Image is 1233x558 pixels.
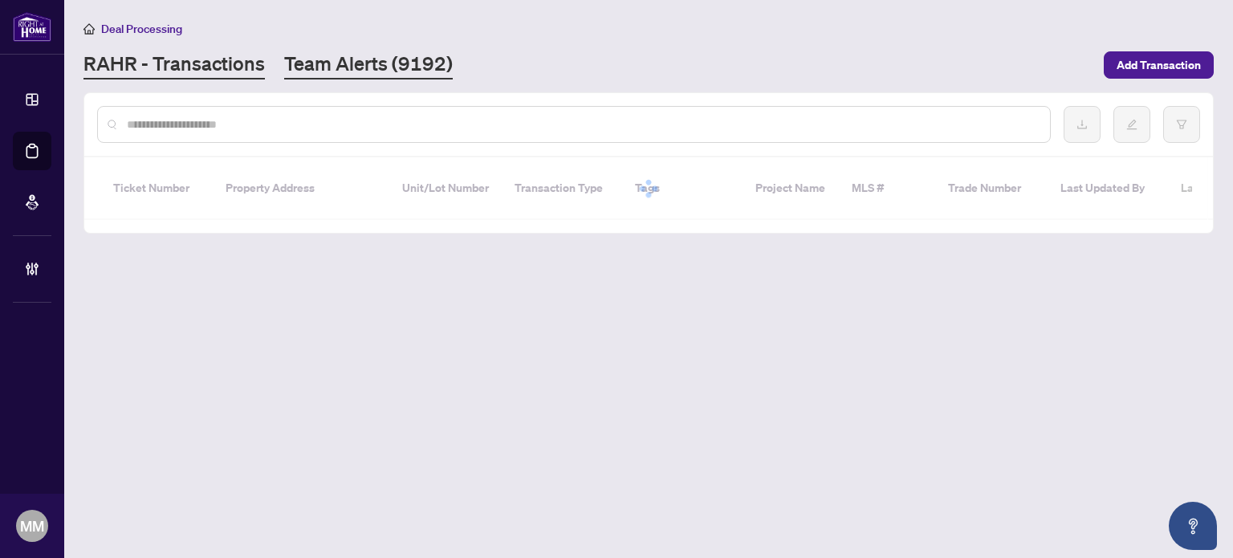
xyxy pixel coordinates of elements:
span: Add Transaction [1117,52,1201,78]
span: Deal Processing [101,22,182,36]
span: home [83,23,95,35]
img: logo [13,12,51,42]
a: RAHR - Transactions [83,51,265,79]
button: edit [1113,106,1150,143]
span: MM [20,515,44,537]
button: filter [1163,106,1200,143]
button: download [1064,106,1101,143]
a: Team Alerts (9192) [284,51,453,79]
button: Add Transaction [1104,51,1214,79]
button: Open asap [1169,502,1217,550]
